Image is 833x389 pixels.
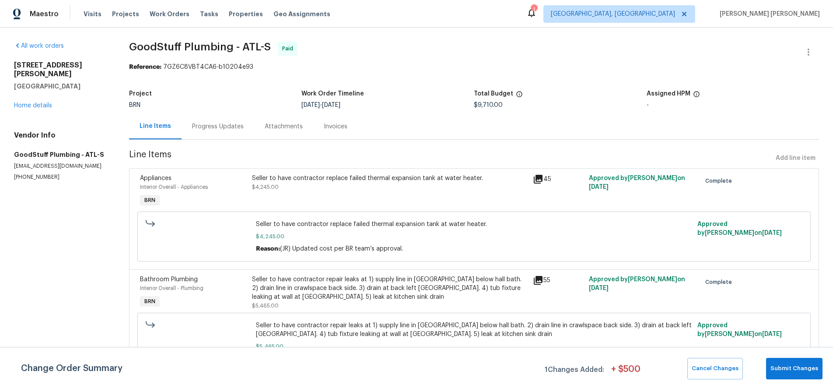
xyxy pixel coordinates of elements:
[533,275,584,286] div: 55
[14,173,108,181] p: [PHONE_NUMBER]
[112,10,139,18] span: Projects
[770,364,818,374] span: Submit Changes
[129,63,819,71] div: 7GZ6C8VBT4CA6-b10204e93
[705,278,735,286] span: Complete
[21,358,122,379] span: Change Order Summary
[140,276,198,283] span: Bathroom Plumbing
[301,91,364,97] h5: Work Order Timeline
[762,331,782,337] span: [DATE]
[200,11,218,17] span: Tasks
[762,230,782,236] span: [DATE]
[474,102,503,108] span: $9,710.00
[273,10,330,18] span: Geo Assignments
[129,91,152,97] h5: Project
[14,43,64,49] a: All work orders
[474,91,513,97] h5: Total Budget
[14,61,108,78] h2: [STREET_ADDRESS][PERSON_NAME]
[647,102,819,108] div: -
[14,103,52,109] a: Home details
[545,361,604,379] span: 1 Changes Added:
[140,175,171,181] span: Appliances
[531,5,537,14] div: 1
[252,184,279,190] span: $4,245.00
[192,122,244,131] div: Progress Updates
[324,122,347,131] div: Invoices
[533,174,584,184] div: 45
[129,150,772,166] span: Line Items
[229,10,263,18] span: Properties
[705,177,735,185] span: Complete
[697,221,782,236] span: Approved by [PERSON_NAME] on
[687,358,743,379] button: Cancel Changes
[129,64,161,70] b: Reference:
[551,10,675,18] span: [GEOGRAPHIC_DATA], [GEOGRAPHIC_DATA]
[256,220,692,229] span: Seller to have contractor replace failed thermal expansion tank at water heater.
[129,42,271,52] span: GoodStuff Plumbing - ATL-S
[280,246,403,252] span: (JR) Updated cost per BR team’s approval.
[252,174,527,183] div: Seller to have contractor replace failed thermal expansion tank at water heater.
[256,342,692,351] span: $5,465.00
[14,163,108,170] p: [EMAIL_ADDRESS][DOMAIN_NAME]
[589,175,685,190] span: Approved by [PERSON_NAME] on
[84,10,101,18] span: Visits
[322,102,340,108] span: [DATE]
[766,358,822,379] button: Submit Changes
[14,131,108,140] h4: Vendor Info
[301,102,320,108] span: [DATE]
[256,232,692,241] span: $4,245.00
[252,275,527,301] div: Seller to have contractor repair leaks at 1) supply line in [GEOGRAPHIC_DATA] below hall bath. 2)...
[256,246,280,252] span: Reason:
[589,285,609,291] span: [DATE]
[693,91,700,102] span: The hpm assigned to this work order.
[589,184,609,190] span: [DATE]
[282,44,297,53] span: Paid
[141,297,159,306] span: BRN
[516,91,523,102] span: The total cost of line items that have been proposed by Opendoor. This sum includes line items th...
[129,102,140,108] span: BRN
[697,322,782,337] span: Approved by [PERSON_NAME] on
[30,10,59,18] span: Maestro
[301,102,340,108] span: -
[716,10,820,18] span: [PERSON_NAME] [PERSON_NAME]
[647,91,690,97] h5: Assigned HPM
[140,184,208,190] span: Interior Overall - Appliances
[252,303,279,308] span: $5,465.00
[14,150,108,159] h5: GoodStuff Plumbing - ATL-S
[14,82,108,91] h5: [GEOGRAPHIC_DATA]
[692,364,738,374] span: Cancel Changes
[140,122,171,131] div: Line Items
[150,10,189,18] span: Work Orders
[611,365,640,379] span: + $ 500
[141,196,159,205] span: BRN
[265,122,303,131] div: Attachments
[256,321,692,339] span: Seller to have contractor repair leaks at 1) supply line in [GEOGRAPHIC_DATA] below hall bath. 2)...
[140,286,203,291] span: Interior Overall - Plumbing
[589,276,685,291] span: Approved by [PERSON_NAME] on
